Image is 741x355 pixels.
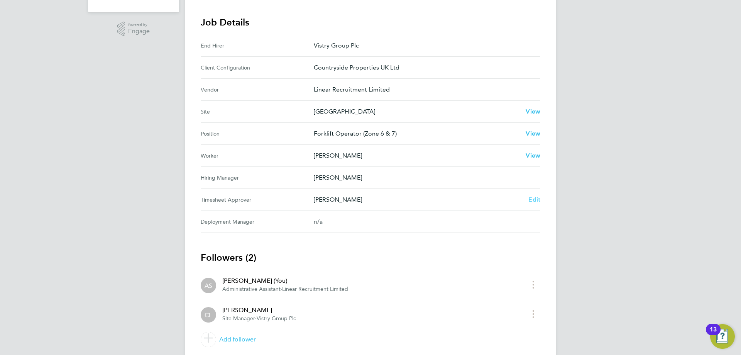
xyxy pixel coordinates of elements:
[526,108,540,115] span: View
[526,129,540,138] a: View
[201,251,540,264] h3: Followers (2)
[255,315,257,322] span: ·
[314,63,534,72] p: Countryside Properties UK Ltd
[526,107,540,116] a: View
[201,85,314,94] div: Vendor
[526,130,540,137] span: View
[314,85,534,94] p: Linear Recruitment Limited
[710,330,717,340] div: 13
[128,28,150,35] span: Engage
[526,308,540,320] button: timesheet menu
[222,306,296,315] div: [PERSON_NAME]
[201,195,314,204] div: Timesheet Approver
[526,151,540,160] a: View
[205,311,213,319] span: CE
[205,281,212,290] span: AS
[314,41,534,50] p: Vistry Group Plc
[222,286,281,292] span: Administrative Assistant
[201,217,314,226] div: Deployment Manager
[222,276,348,285] div: [PERSON_NAME] (You)
[201,151,314,160] div: Worker
[257,315,296,322] span: Vistry Group Plc
[528,196,540,203] span: Edit
[201,63,314,72] div: Client Configuration
[526,152,540,159] span: View
[314,129,519,138] p: Forklift Operator (Zone 6 & 7)
[282,286,348,292] span: Linear Recruitment Limited
[201,173,314,182] div: Hiring Manager
[201,278,216,293] div: Alyssa Smith (You)
[201,16,540,29] h3: Job Details
[128,22,150,28] span: Powered by
[314,151,519,160] p: [PERSON_NAME]
[314,107,519,116] p: [GEOGRAPHIC_DATA]
[201,307,216,323] div: Chris Ebblewhite
[201,107,314,116] div: Site
[526,279,540,290] button: timesheet menu
[201,41,314,50] div: End Hirer
[201,129,314,138] div: Position
[314,217,528,226] div: n/a
[222,315,255,322] span: Site Manager
[314,195,522,204] p: [PERSON_NAME]
[201,329,540,350] a: Add follower
[281,286,282,292] span: ·
[314,173,534,182] p: [PERSON_NAME]
[710,324,735,349] button: Open Resource Center, 13 new notifications
[117,22,150,36] a: Powered byEngage
[528,195,540,204] a: Edit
